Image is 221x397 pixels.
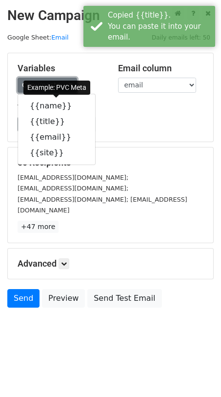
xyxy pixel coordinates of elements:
[42,289,85,308] a: Preview
[87,289,161,308] a: Send Test Email
[18,114,95,129] a: {{title}}
[51,34,68,41] a: Email
[7,7,214,24] h2: New Campaign
[18,157,203,168] h5: 50 Recipients
[18,174,128,181] small: [EMAIL_ADDRESS][DOMAIN_NAME];
[18,145,95,161] a: {{site}}
[18,98,95,114] a: {{name}}
[18,221,59,233] a: +47 more
[18,196,187,214] small: [EMAIL_ADDRESS][DOMAIN_NAME]; [EMAIL_ADDRESS][DOMAIN_NAME]
[7,34,69,41] small: Google Sheet:
[18,63,103,74] h5: Variables
[23,81,90,95] div: Example: PVC Meta
[18,129,95,145] a: {{email}}
[18,78,77,93] a: Copy/paste...
[172,350,221,397] iframe: Chat Widget
[7,289,40,308] a: Send
[18,185,128,192] small: [EMAIL_ADDRESS][DOMAIN_NAME];
[18,258,203,269] h5: Advanced
[118,63,204,74] h5: Email column
[108,10,211,43] div: Copied {{title}}. You can paste it into your email.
